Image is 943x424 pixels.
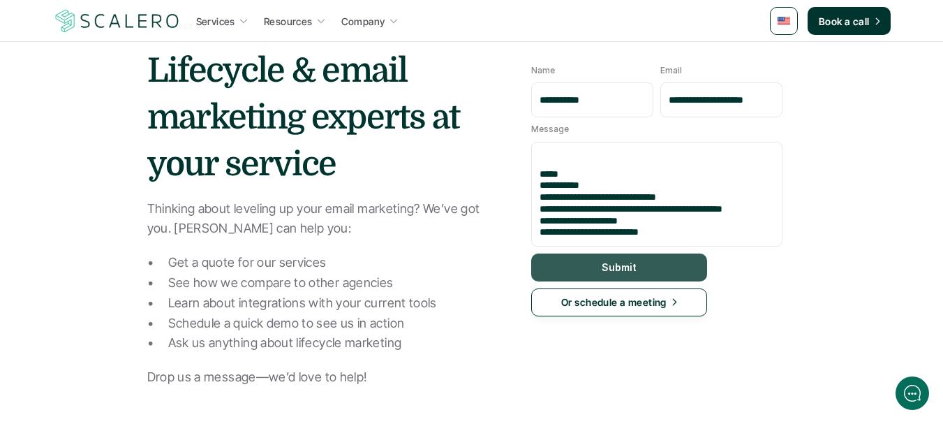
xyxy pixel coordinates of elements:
h1: Hi! Welcome to [GEOGRAPHIC_DATA]. [21,68,258,90]
p: Book a call [819,14,870,29]
textarea: Message [531,142,782,247]
p: Ask us anything about lifecycle marketing [168,333,496,353]
iframe: gist-messenger-bubble-iframe [896,377,929,410]
p: Message [531,124,569,134]
p: Drop us a message—we’d love to help! [147,367,496,388]
a: Book a call [808,7,891,35]
img: Scalero company logotype [53,8,181,34]
a: Or schedule a meeting [531,288,707,316]
p: Email [660,66,682,75]
input: Name [531,82,653,117]
p: Company [341,14,385,29]
button: New conversation [22,185,258,213]
p: See how we compare to other agencies [168,273,496,293]
h2: Let us know if we can help with lifecycle marketing. [21,93,258,160]
span: We run on Gist [117,334,177,343]
p: Or schedule a meeting [561,295,667,309]
p: Learn about integrations with your current tools [168,293,496,314]
p: Get a quote for our services [168,253,496,273]
p: Schedule a quick demo to see us in action [168,314,496,334]
input: Email [660,82,782,117]
p: Resources [264,14,313,29]
p: Submit [602,261,637,273]
button: Submit [531,254,707,282]
span: New conversation [90,193,168,205]
p: Thinking about leveling up your email marketing? We’ve got you. [PERSON_NAME] can help you: [147,199,496,240]
p: Name [531,66,555,75]
p: Services [196,14,235,29]
h1: Lifecycle & email marketing experts at your service [147,47,496,189]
